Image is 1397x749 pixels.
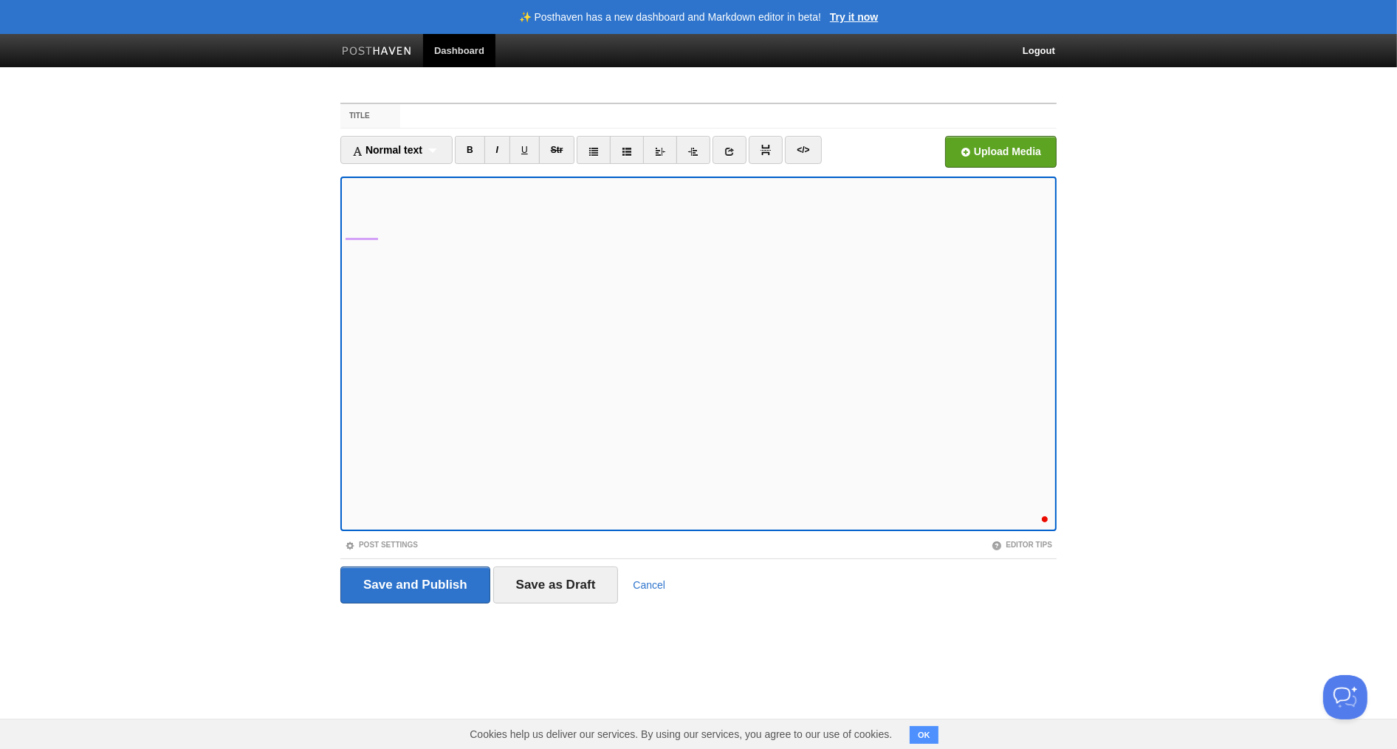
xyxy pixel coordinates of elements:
[992,541,1052,549] a: Editor Tips
[484,136,510,164] a: I
[1323,675,1367,719] iframe: Help Scout Beacon - Open
[340,567,490,603] input: Save and Publish
[352,144,422,156] span: Normal text
[455,136,485,164] a: B
[633,579,665,591] a: Cancel
[551,145,563,155] del: Str
[519,12,821,22] header: ✨ Posthaven has a new dashboard and Markdown editor in beta!
[340,104,400,128] label: Title
[785,136,821,164] a: </>
[342,47,412,58] img: Posthaven-bar
[423,34,495,67] a: Dashboard
[1012,34,1066,67] a: Logout
[910,726,938,744] button: OK
[830,12,878,22] a: Try it now
[539,136,575,164] a: Str
[345,541,418,549] a: Post Settings
[493,567,619,603] input: Save as Draft
[509,136,540,164] a: U
[455,719,907,749] span: Cookies help us deliver our services. By using our services, you agree to our use of cookies.
[761,145,771,155] img: pagebreak-icon.png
